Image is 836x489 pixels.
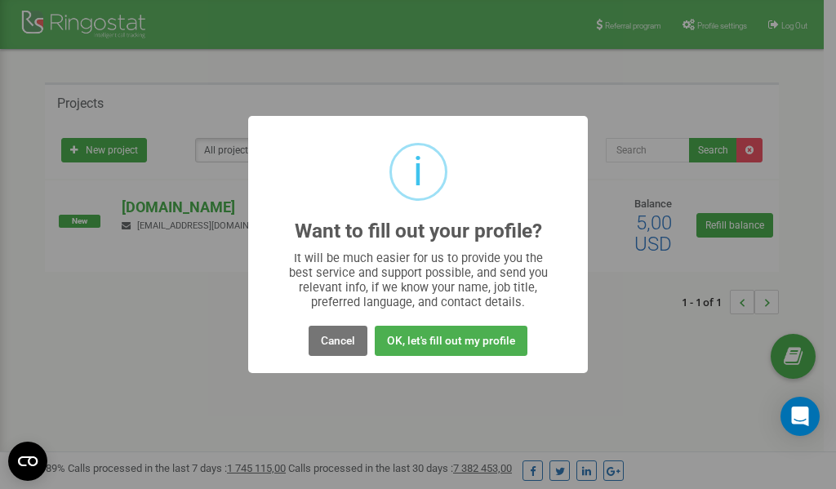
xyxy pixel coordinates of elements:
div: Open Intercom Messenger [780,397,820,436]
div: i [413,145,423,198]
div: It will be much easier for us to provide you the best service and support possible, and send you ... [281,251,556,309]
button: OK, let's fill out my profile [375,326,527,356]
button: Open CMP widget [8,442,47,481]
button: Cancel [309,326,367,356]
h2: Want to fill out your profile? [295,220,542,242]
